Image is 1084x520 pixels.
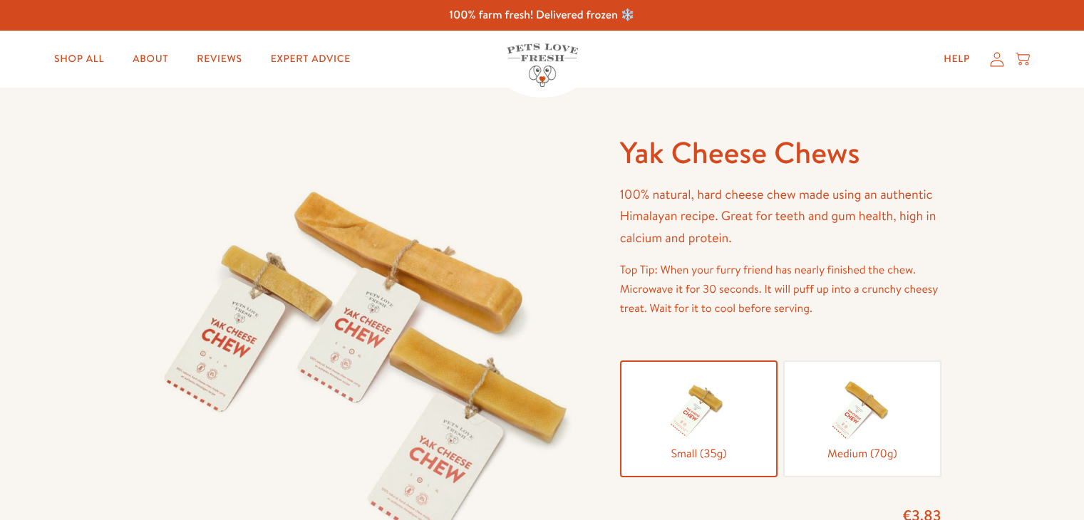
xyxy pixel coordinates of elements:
[620,261,941,319] p: Top Tip: When your furry friend has nearly finished the chew. Microwave it for 30 seconds. It wil...
[185,45,253,73] a: Reviews
[796,444,928,464] span: Medium (70g)
[633,444,765,464] span: Small (35g)
[43,45,115,73] a: Shop All
[259,45,362,73] a: Expert Advice
[620,184,941,249] p: 100% natural, hard cheese chew made using an authentic Himalayan recipe. Great for teeth and gum ...
[121,45,180,73] a: About
[932,45,981,73] a: Help
[507,43,578,87] img: Pets Love Fresh
[620,133,941,172] h1: Yak Cheese Chews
